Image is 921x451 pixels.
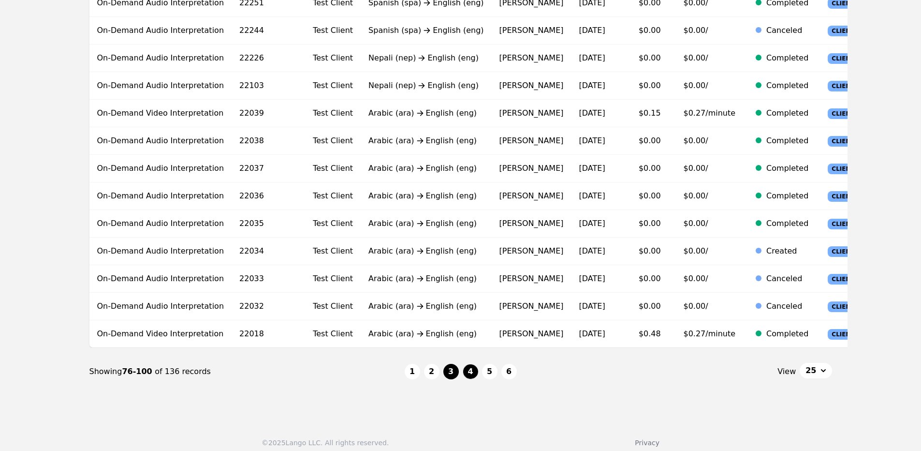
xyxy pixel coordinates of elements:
span: Client [828,301,858,312]
td: Test Client [305,182,361,210]
td: [PERSON_NAME] [492,72,571,100]
div: Canceled [766,25,808,36]
td: Test Client [305,17,361,45]
td: 22244 [232,17,305,45]
td: On-Demand Video Interpretation [89,320,232,348]
td: On-Demand Audio Interpretation [89,45,232,72]
time: [DATE] [579,164,605,173]
td: [PERSON_NAME] [492,155,571,182]
td: On-Demand Audio Interpretation [89,238,232,265]
td: Test Client [305,100,361,127]
div: Canceled [766,301,808,312]
span: $0.00/ [683,53,708,62]
td: 22103 [232,72,305,100]
td: [PERSON_NAME] [492,17,571,45]
span: $0.27/minute [683,108,735,118]
div: Completed [766,218,808,229]
time: [DATE] [579,26,605,35]
td: [PERSON_NAME] [492,320,571,348]
button: 25 [800,363,832,378]
td: $0.48 [631,320,676,348]
div: Completed [766,107,808,119]
td: $0.00 [631,45,676,72]
td: Test Client [305,265,361,293]
time: [DATE] [579,301,605,311]
td: [PERSON_NAME] [492,210,571,238]
td: 22037 [232,155,305,182]
span: $0.00/ [683,81,708,90]
nav: Page navigation [89,348,832,395]
td: 22033 [232,265,305,293]
td: [PERSON_NAME] [492,238,571,265]
span: Client [828,108,858,119]
time: [DATE] [579,136,605,145]
td: Test Client [305,320,361,348]
time: [DATE] [579,274,605,283]
td: $0.00 [631,127,676,155]
div: Created [766,245,808,257]
time: [DATE] [579,81,605,90]
span: $0.00/ [683,191,708,200]
span: $0.00/ [683,301,708,311]
td: On-Demand Video Interpretation [89,100,232,127]
span: 25 [805,365,816,376]
td: $0.00 [631,238,676,265]
td: 22039 [232,100,305,127]
span: Client [828,329,858,340]
td: On-Demand Audio Interpretation [89,155,232,182]
td: $0.00 [631,182,676,210]
span: $0.27/minute [683,329,735,338]
td: 22226 [232,45,305,72]
td: Test Client [305,293,361,320]
td: 22038 [232,127,305,155]
div: Arabic (ara) English (eng) [368,135,484,147]
td: Test Client [305,45,361,72]
time: [DATE] [579,246,605,256]
td: $0.00 [631,155,676,182]
span: $0.00/ [683,26,708,35]
div: Canceled [766,273,808,285]
div: Arabic (ara) English (eng) [368,107,484,119]
td: On-Demand Audio Interpretation [89,293,232,320]
button: 6 [501,364,517,379]
span: View [777,366,796,377]
td: $0.00 [631,293,676,320]
td: On-Demand Audio Interpretation [89,127,232,155]
td: [PERSON_NAME] [492,100,571,127]
td: [PERSON_NAME] [492,182,571,210]
td: Test Client [305,155,361,182]
td: Test Client [305,127,361,155]
time: [DATE] [579,191,605,200]
div: Showing of 136 records [89,366,405,377]
td: 22034 [232,238,305,265]
td: Test Client [305,238,361,265]
div: Nepali (nep) English (eng) [368,80,484,91]
span: Client [828,191,858,202]
span: $0.00/ [683,274,708,283]
td: Test Client [305,72,361,100]
span: 76-100 [122,367,155,376]
div: Arabic (ara) English (eng) [368,190,484,202]
span: Client [828,136,858,147]
span: Client [828,53,858,64]
div: Completed [766,328,808,340]
td: On-Demand Audio Interpretation [89,72,232,100]
span: $0.00/ [683,164,708,173]
time: [DATE] [579,219,605,228]
span: Client [828,274,858,285]
span: Client [828,26,858,36]
div: Arabic (ara) English (eng) [368,245,484,257]
td: [PERSON_NAME] [492,293,571,320]
span: Client [828,164,858,174]
button: 5 [482,364,497,379]
td: 22018 [232,320,305,348]
a: Privacy [635,439,659,447]
td: [PERSON_NAME] [492,127,571,155]
div: Completed [766,80,808,91]
div: Arabic (ara) English (eng) [368,273,484,285]
time: [DATE] [579,108,605,118]
td: Test Client [305,210,361,238]
span: Client [828,219,858,229]
span: $0.00/ [683,246,708,256]
div: Completed [766,135,808,147]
